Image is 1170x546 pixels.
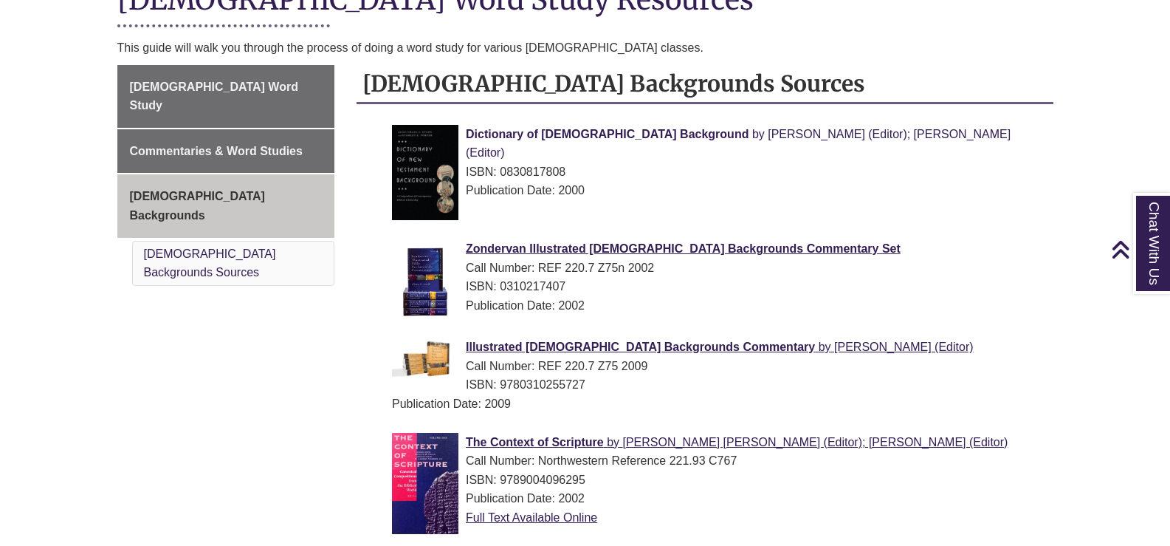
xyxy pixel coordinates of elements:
[130,145,303,157] span: Commentaries & Word Studies
[117,129,335,174] a: Commentaries & Word Studies
[117,174,335,237] a: [DEMOGRAPHIC_DATA] Backgrounds
[392,357,1042,376] div: Call Number: REF 220.7 Z75 2009
[607,436,619,448] span: by
[117,65,335,289] div: Guide Page Menu
[392,375,1042,395] div: ISBN: 9780310255727
[392,181,1042,200] div: Publication Date: 2000
[623,436,1008,448] span: [PERSON_NAME] [PERSON_NAME] (Editor); [PERSON_NAME] (Editor)
[392,451,1042,471] div: Call Number: Northwestern Reference 221.93 C767
[466,511,597,524] a: Full Text Available Online
[466,436,604,448] span: The Context of Scripture
[466,128,1011,160] a: Dictionary of [DEMOGRAPHIC_DATA] Background by [PERSON_NAME] (Editor); [PERSON_NAME] (Editor)
[466,242,901,255] a: Zondervan Illustrated [DEMOGRAPHIC_DATA] Backgrounds Commentary Set
[752,128,765,140] span: by
[130,190,265,222] span: [DEMOGRAPHIC_DATA] Backgrounds
[466,341,815,353] span: Illustrated [DEMOGRAPHIC_DATA] Backgrounds Commentary
[130,81,298,112] span: [DEMOGRAPHIC_DATA] Word Study
[819,341,831,353] span: by
[392,471,1042,490] div: ISBN: 9789004096295
[392,395,1042,414] div: Publication Date: 2009
[392,489,1042,508] div: Publication Date: 2002
[1111,239,1166,259] a: Back to Top
[144,248,276,279] a: [DEMOGRAPHIC_DATA] Backgrounds Sources
[357,65,1053,104] h2: [DEMOGRAPHIC_DATA] Backgrounds Sources
[392,259,1042,278] div: Call Number: REF 220.7 Z75n 2002
[117,65,335,128] a: [DEMOGRAPHIC_DATA] Word Study
[392,163,1042,182] div: ISBN: 0830817808
[392,277,1042,296] div: ISBN: 0310217407
[466,128,749,140] span: Dictionary of [DEMOGRAPHIC_DATA] Background
[466,436,1008,448] a: The Context of Scripture by [PERSON_NAME] [PERSON_NAME] (Editor); [PERSON_NAME] (Editor)
[392,296,1042,315] div: Publication Date: 2002
[834,341,973,353] span: [PERSON_NAME] (Editor)
[466,341,974,353] a: Illustrated [DEMOGRAPHIC_DATA] Backgrounds Commentary by [PERSON_NAME] (Editor)
[117,41,703,54] span: This guide will walk you through the process of doing a word study for various [DEMOGRAPHIC_DATA]...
